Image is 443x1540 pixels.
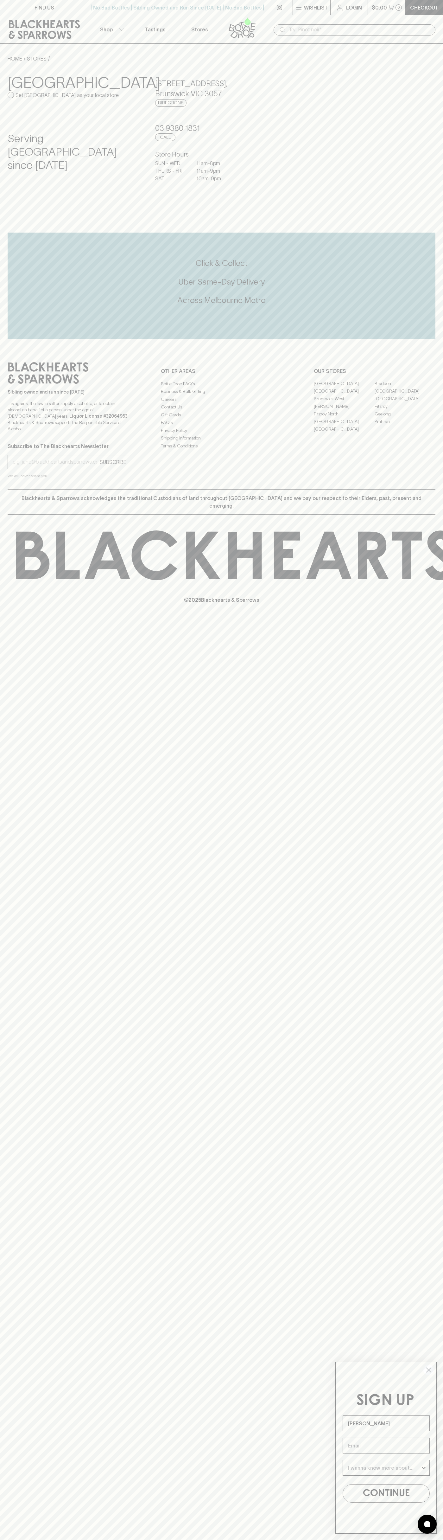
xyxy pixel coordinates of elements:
[177,15,222,43] a: Stores
[410,4,439,11] p: Checkout
[16,91,119,99] p: Set [GEOGRAPHIC_DATA] as your local store
[343,1415,430,1431] input: Name
[314,418,375,426] a: [GEOGRAPHIC_DATA]
[8,74,140,91] h3: [GEOGRAPHIC_DATA]
[421,1460,427,1475] button: Show Options
[8,132,140,172] h4: Serving [GEOGRAPHIC_DATA] since [DATE]
[155,149,288,159] h6: Store Hours
[161,388,282,395] a: Business & Bulk Gifting
[161,403,282,411] a: Contact Us
[161,411,282,419] a: Gift Cards
[424,1521,430,1527] img: bubble-icon
[289,25,430,35] input: Try "Pinot noir"
[375,388,435,395] a: [GEOGRAPHIC_DATA]
[375,395,435,403] a: [GEOGRAPHIC_DATA]
[69,414,128,419] strong: Liquor License #32064953
[375,380,435,388] a: Braddon
[343,1484,430,1503] button: CONTINUE
[423,1364,434,1376] button: Close dialog
[133,15,177,43] a: Tastings
[155,79,288,99] h5: [STREET_ADDRESS] , Brunswick VIC 3057
[97,455,129,469] button: SUBSCRIBE
[8,389,129,395] p: Sibling owned and run since [DATE]
[375,410,435,418] a: Geelong
[8,233,435,339] div: Call to action block
[8,295,435,305] h5: Across Melbourne Metro
[191,26,208,33] p: Stores
[161,442,282,450] a: Terms & Conditions
[196,167,228,175] p: 11am - 9pm
[161,419,282,427] a: FAQ's
[27,56,47,61] a: STORES
[161,367,282,375] p: OTHER AREAS
[8,277,435,287] h5: Uber Same-Day Delivery
[161,380,282,388] a: Bottle Drop FAQ's
[314,426,375,433] a: [GEOGRAPHIC_DATA]
[13,457,97,467] input: e.g. jane@blackheartsandsparrows.com.au
[304,4,328,11] p: Wishlist
[8,400,129,432] p: It is against the law to sell or supply alcohol to, or to obtain alcohol on behalf of a person un...
[8,56,22,61] a: HOME
[375,403,435,410] a: Fitzroy
[375,418,435,426] a: Prahran
[314,388,375,395] a: [GEOGRAPHIC_DATA]
[8,258,435,268] h5: Click & Collect
[397,6,400,9] p: 0
[155,159,187,167] p: SUN - WED
[196,159,228,167] p: 11am - 8pm
[356,1394,414,1408] span: SIGN UP
[12,494,431,510] p: Blackhearts & Sparrows acknowledges the traditional Custodians of land throughout [GEOGRAPHIC_DAT...
[314,367,435,375] p: OUR STORES
[314,380,375,388] a: [GEOGRAPHIC_DATA]
[100,458,126,466] p: SUBSCRIBE
[314,395,375,403] a: Brunswick West
[314,403,375,410] a: [PERSON_NAME]
[155,167,187,175] p: THURS - FRI
[155,123,288,133] h5: 03 9380 1831
[348,1460,421,1475] input: I wanna know more about...
[89,15,133,43] button: Shop
[161,395,282,403] a: Careers
[329,1356,443,1540] div: FLYOUT Form
[346,4,362,11] p: Login
[155,99,187,107] a: Directions
[372,4,387,11] p: $0.00
[161,427,282,434] a: Privacy Policy
[155,175,187,182] p: SAT
[100,26,113,33] p: Shop
[35,4,54,11] p: FIND US
[8,442,129,450] p: Subscribe to The Blackhearts Newsletter
[155,133,175,141] a: Call
[8,473,129,479] p: We will never spam you
[145,26,165,33] p: Tastings
[161,434,282,442] a: Shipping Information
[196,175,228,182] p: 10am - 9pm
[343,1438,430,1453] input: Email
[314,410,375,418] a: Fitzroy North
